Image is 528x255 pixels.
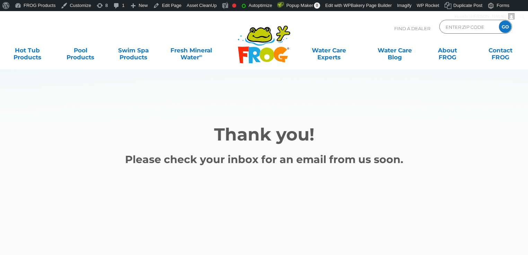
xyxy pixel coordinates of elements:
[60,43,101,57] a: PoolProducts
[314,2,320,9] span: 0
[296,43,362,57] a: Water CareExperts
[480,43,521,57] a: ContactFROG
[113,43,154,57] a: Swim SpaProducts
[394,20,430,37] p: Find A Dealer
[125,153,403,166] strong: Please check your inbox for an email from us soon.
[445,22,492,32] input: Zip Code Form
[499,20,511,33] input: GO
[7,43,48,57] a: Hot TubProducts
[427,43,468,57] a: AboutFROG
[214,124,314,145] strong: Thank you!
[199,53,202,58] sup: ∞
[452,11,517,22] a: Howdy,
[374,43,415,57] a: Water CareBlog
[166,43,217,57] a: Fresh MineralWater∞
[232,3,236,8] div: Focus keyphrase not set
[469,14,506,19] span: [PERSON_NAME]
